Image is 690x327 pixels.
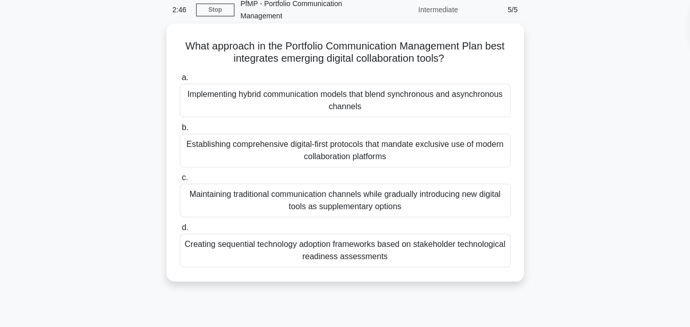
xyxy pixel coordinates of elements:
span: b. [182,123,188,132]
span: d. [182,223,188,232]
span: a. [182,73,188,82]
a: Stop [196,4,234,16]
h5: What approach in the Portfolio Communication Management Plan best integrates emerging digital col... [179,40,512,65]
span: c. [182,173,188,182]
div: Creating sequential technology adoption frameworks based on stakeholder technological readiness a... [180,234,511,267]
div: Implementing hybrid communication models that blend synchronous and asynchronous channels [180,84,511,117]
div: Establishing comprehensive digital-first protocols that mandate exclusive use of modern collabora... [180,134,511,167]
div: Maintaining traditional communication channels while gradually introducing new digital tools as s... [180,184,511,217]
